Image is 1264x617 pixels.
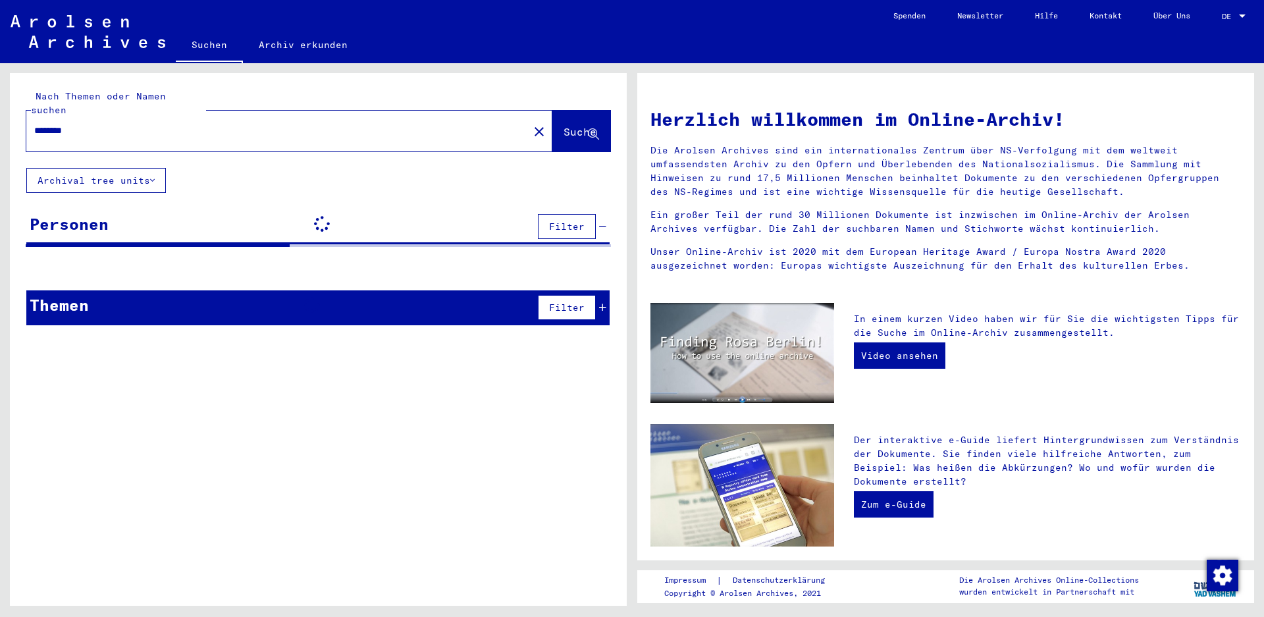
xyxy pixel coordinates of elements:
[722,574,841,587] a: Datenschutzerklärung
[664,574,841,587] div: |
[526,118,552,144] button: Clear
[1207,560,1238,591] img: Zustimmung ändern
[31,90,166,116] mat-label: Nach Themen oder Namen suchen
[552,111,610,151] button: Suche
[650,105,1241,133] h1: Herzlich willkommen im Online-Archiv!
[549,221,585,232] span: Filter
[538,214,596,239] button: Filter
[538,295,596,320] button: Filter
[1222,12,1236,21] span: DE
[664,574,716,587] a: Impressum
[959,586,1139,598] p: wurden entwickelt in Partnerschaft mit
[26,168,166,193] button: Archival tree units
[664,587,841,599] p: Copyright © Arolsen Archives, 2021
[1191,570,1240,603] img: yv_logo.png
[564,125,596,138] span: Suche
[650,424,834,547] img: eguide.jpg
[959,574,1139,586] p: Die Arolsen Archives Online-Collections
[30,293,89,317] div: Themen
[854,342,945,369] a: Video ansehen
[854,312,1241,340] p: In einem kurzen Video haben wir für Sie die wichtigsten Tipps für die Suche im Online-Archiv zusa...
[854,433,1241,489] p: Der interaktive e-Guide liefert Hintergrundwissen zum Verständnis der Dokumente. Sie finden viele...
[243,29,363,61] a: Archiv erkunden
[11,15,165,48] img: Arolsen_neg.svg
[176,29,243,63] a: Suchen
[650,245,1241,273] p: Unser Online-Archiv ist 2020 mit dem European Heritage Award / Europa Nostra Award 2020 ausgezeic...
[650,208,1241,236] p: Ein großer Teil der rund 30 Millionen Dokumente ist inzwischen im Online-Archiv der Arolsen Archi...
[549,302,585,313] span: Filter
[650,144,1241,199] p: Die Arolsen Archives sind ein internationales Zentrum über NS-Verfolgung mit dem weltweit umfasse...
[30,212,109,236] div: Personen
[531,124,547,140] mat-icon: close
[650,303,834,403] img: video.jpg
[854,491,934,518] a: Zum e-Guide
